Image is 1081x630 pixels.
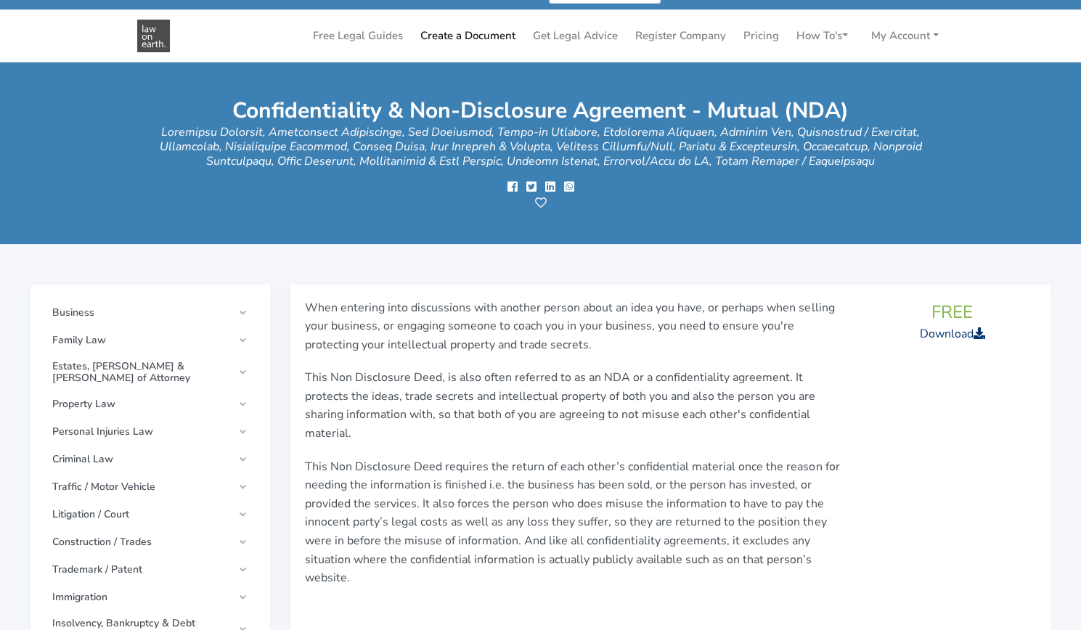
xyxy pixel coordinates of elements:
span: Property Law [52,398,232,410]
span: Litigation / Court [52,509,232,520]
a: Litigation / Court [45,502,256,528]
a: Business [45,300,256,326]
span: Immigration [52,592,232,603]
a: Property Law [45,391,256,417]
p: This Non Disclosure Deed, is also often referred to as an NDA or a confidentiality agreement. It ... [305,369,848,443]
span: Personal Injuries Law [52,426,232,438]
h2: Loremipsu Dolorsit, Ametconsect Adipiscinge, Sed Doeiusmod, Tempo-in Utlabore, Etdolorema Aliquae... [137,125,945,209]
a: Register Company [629,22,732,50]
img: Confidentiality & Non-Disclosure Agreement - Mutual (NDA) - Document Wizard - Create a Document [137,20,170,52]
a: Immigration [45,584,256,610]
h1: Confidentiality & Non-Disclosure Agreement - Mutual (NDA) [137,97,945,125]
a: Pricing [738,22,785,50]
p: When entering into discussions with another person about an idea you have, or perhaps when sellin... [305,299,848,355]
span: FREE [931,300,973,324]
a: How To's [791,22,854,50]
span: Trademark / Patent [52,564,232,576]
a: Get Legal Advice [527,22,624,50]
span: Estates, [PERSON_NAME] & [PERSON_NAME] of Attorney [52,361,232,384]
span: Business [52,307,232,319]
a: Download [920,326,985,342]
a: Family Law [45,327,256,353]
span: Criminal Law [52,454,232,465]
a: Estates, [PERSON_NAME] & [PERSON_NAME] of Attorney [45,355,256,390]
a: Traffic / Motor Vehicle [45,474,256,500]
a: Trademark / Patent [45,557,256,583]
span: Family Law [52,335,232,346]
a: My Account [865,22,945,50]
span: Construction / Trades [52,536,232,548]
a: Create a Document [415,22,521,50]
a: Personal Injuries Law [45,419,256,445]
p: This Non Disclosure Deed requires the return of each other’s confidential material once the reaso... [305,458,848,607]
a: Free Legal Guides [307,22,409,50]
span: Traffic / Motor Vehicle [52,481,232,493]
a: Criminal Law [45,446,256,472]
a: Construction / Trades [45,529,256,555]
